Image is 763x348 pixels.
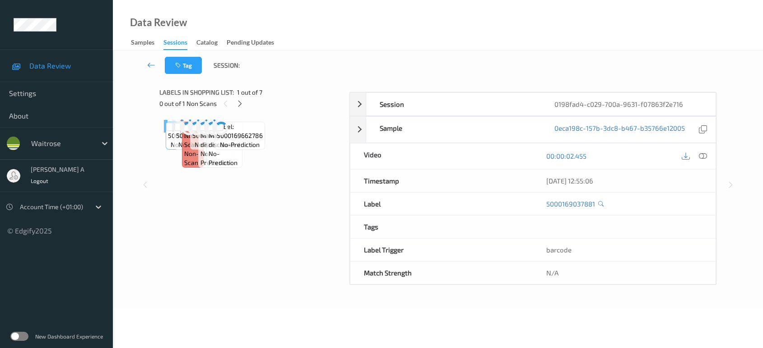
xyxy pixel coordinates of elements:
[171,140,210,149] span: no-prediction
[178,140,218,149] span: no-prediction
[163,37,196,50] a: Sessions
[350,143,533,169] div: Video
[131,37,163,49] a: Samples
[350,92,716,116] div: Session0198fad4-c029-700a-9631-f07863f2e716
[546,199,595,208] a: 5000169037881
[533,238,716,261] div: barcode
[541,93,716,115] div: 0198fad4-c029-700a-9631-f07863f2e716
[131,38,154,49] div: Samples
[220,140,260,149] span: no-prediction
[200,149,232,167] span: no-prediction
[159,88,234,97] span: Labels in shopping list:
[130,18,187,27] div: Data Review
[350,238,533,261] div: Label Trigger
[209,122,240,149] span: Label: Main - discounted
[195,140,234,149] span: no-prediction
[196,38,218,49] div: Catalog
[196,37,227,49] a: Catalog
[165,57,202,74] button: Tag
[533,261,716,284] div: N/A
[350,169,533,192] div: Timestamp
[184,122,201,149] span: Label: Non-Scan
[350,116,716,143] div: Sample0eca198c-157b-3dc8-b467-b35766e12005
[184,149,201,167] span: non-scan
[200,122,232,149] span: Label: Main - discounted
[350,192,533,215] div: Label
[366,93,541,115] div: Session
[554,124,685,136] a: 0eca198c-157b-3dc8-b467-b35766e12005
[227,37,283,49] a: Pending Updates
[217,122,263,140] span: Label: 5000169662786
[159,98,343,109] div: 0 out of 1 Non Scans
[546,176,702,185] div: [DATE] 12:55:06
[350,261,533,284] div: Match Strength
[227,38,274,49] div: Pending Updates
[546,151,586,160] a: 00:00:02.455
[366,117,541,142] div: Sample
[350,215,533,238] div: Tags
[214,61,240,70] span: Session:
[237,88,262,97] span: 1 out of 7
[209,149,240,167] span: no-prediction
[163,38,187,50] div: Sessions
